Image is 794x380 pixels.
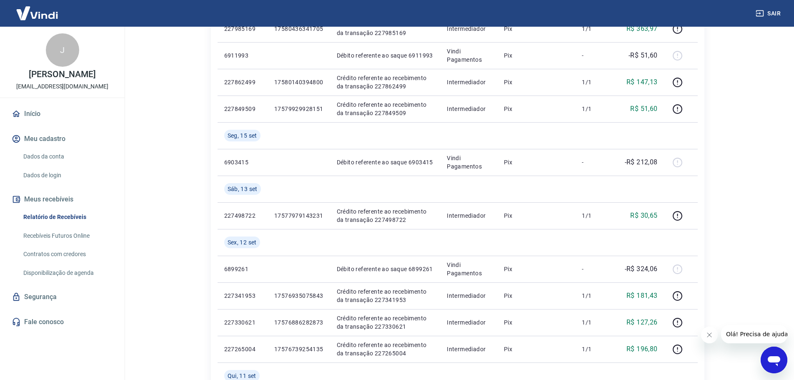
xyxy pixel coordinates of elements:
[337,51,434,60] p: Débito referente ao saque 6911993
[447,345,491,353] p: Intermediador
[337,101,434,117] p: Crédito referente ao recebimento da transação 227849509
[447,105,491,113] p: Intermediador
[625,264,658,274] p: -R$ 324,06
[582,158,606,166] p: -
[228,185,258,193] span: Sáb, 13 set
[224,292,261,300] p: 227341953
[447,318,491,327] p: Intermediador
[582,25,606,33] p: 1/1
[224,318,261,327] p: 227330621
[337,74,434,91] p: Crédito referente ao recebimento da transação 227862499
[224,105,261,113] p: 227849509
[582,211,606,220] p: 1/1
[20,148,115,165] a: Dados da conta
[630,211,657,221] p: R$ 30,65
[754,6,784,21] button: Sair
[504,265,569,273] p: Pix
[504,158,569,166] p: Pix
[701,327,718,343] iframe: Fechar mensagem
[582,345,606,353] p: 1/1
[29,70,95,79] p: [PERSON_NAME]
[337,20,434,37] p: Crédito referente ao recebimento da transação 227985169
[224,211,261,220] p: 227498722
[10,130,115,148] button: Meu cadastro
[447,261,491,277] p: Vindi Pagamentos
[626,77,658,87] p: R$ 147,13
[228,372,256,380] span: Qui, 11 set
[626,24,658,34] p: R$ 363,97
[447,154,491,171] p: Vindi Pagamentos
[629,50,658,60] p: -R$ 51,60
[504,105,569,113] p: Pix
[447,292,491,300] p: Intermediador
[10,313,115,331] a: Fale conosco
[504,318,569,327] p: Pix
[761,347,787,373] iframe: Botão para abrir a janela de mensagens
[504,211,569,220] p: Pix
[337,158,434,166] p: Débito referente ao saque 6903415
[504,292,569,300] p: Pix
[274,345,323,353] p: 17576739254135
[10,105,115,123] a: Início
[582,78,606,86] p: 1/1
[10,288,115,306] a: Segurança
[582,105,606,113] p: 1/1
[274,292,323,300] p: 17576935075843
[626,317,658,327] p: R$ 127,26
[582,292,606,300] p: 1/1
[504,78,569,86] p: Pix
[274,211,323,220] p: 17577979143231
[20,246,115,263] a: Contratos com credores
[337,341,434,357] p: Crédito referente ao recebimento da transação 227265004
[10,190,115,209] button: Meus recebíveis
[274,78,323,86] p: 17580140394800
[447,25,491,33] p: Intermediador
[10,0,64,26] img: Vindi
[504,345,569,353] p: Pix
[447,47,491,64] p: Vindi Pagamentos
[630,104,657,114] p: R$ 51,60
[46,33,79,67] div: J
[224,265,261,273] p: 6899261
[274,105,323,113] p: 17579929928151
[224,345,261,353] p: 227265004
[337,314,434,331] p: Crédito referente ao recebimento da transação 227330621
[626,291,658,301] p: R$ 181,43
[337,287,434,304] p: Crédito referente ao recebimento da transação 227341953
[274,25,323,33] p: 17580436341705
[16,82,108,91] p: [EMAIL_ADDRESS][DOMAIN_NAME]
[20,167,115,184] a: Dados de login
[447,78,491,86] p: Intermediador
[582,265,606,273] p: -
[582,318,606,327] p: 1/1
[5,6,70,13] span: Olá! Precisa de ajuda?
[228,238,257,247] span: Sex, 12 set
[447,211,491,220] p: Intermediador
[224,25,261,33] p: 227985169
[224,78,261,86] p: 227862499
[228,131,257,140] span: Seg, 15 set
[504,25,569,33] p: Pix
[20,209,115,226] a: Relatório de Recebíveis
[224,51,261,60] p: 6911993
[625,157,658,167] p: -R$ 212,08
[20,264,115,282] a: Disponibilização de agenda
[504,51,569,60] p: Pix
[337,265,434,273] p: Débito referente ao saque 6899261
[274,318,323,327] p: 17576886282873
[721,325,787,343] iframe: Mensagem da empresa
[337,207,434,224] p: Crédito referente ao recebimento da transação 227498722
[626,344,658,354] p: R$ 196,80
[224,158,261,166] p: 6903415
[582,51,606,60] p: -
[20,227,115,244] a: Recebíveis Futuros Online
